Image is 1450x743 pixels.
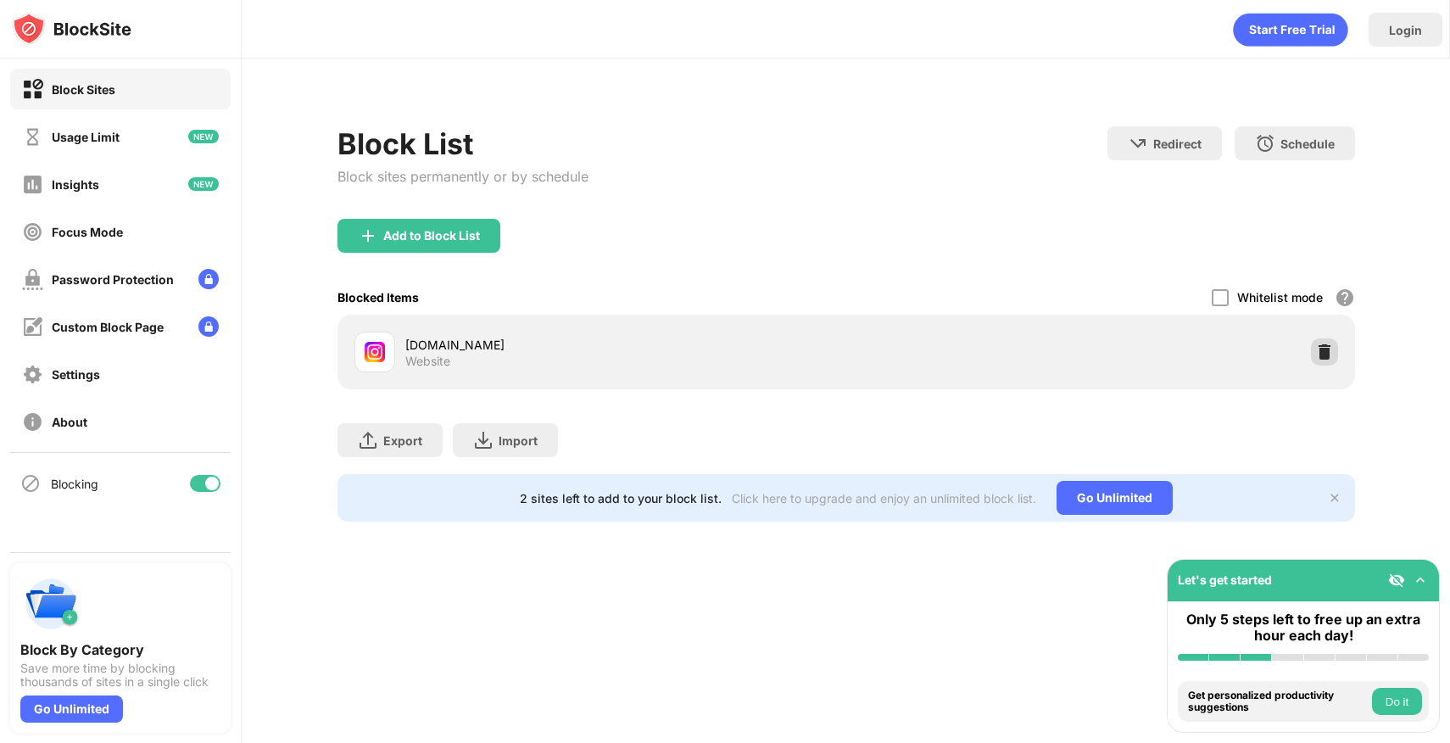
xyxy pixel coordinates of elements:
[383,229,480,243] div: Add to Block List
[1412,572,1429,589] img: omni-setup-toggle.svg
[20,573,81,634] img: push-categories.svg
[22,411,43,433] img: about-off.svg
[20,696,123,723] div: Go Unlimited
[1233,13,1348,47] div: animation
[52,415,87,429] div: About
[22,126,43,148] img: time-usage-off.svg
[22,316,43,338] img: customize-block-page-off.svg
[22,364,43,385] img: settings-off.svg
[52,272,174,287] div: Password Protection
[188,177,219,191] img: new-icon.svg
[22,269,43,290] img: password-protection-off.svg
[732,491,1036,506] div: Click here to upgrade and enjoy an unlimited block list.
[198,316,219,337] img: lock-menu.svg
[520,491,722,506] div: 2 sites left to add to your block list.
[1237,290,1323,304] div: Whitelist mode
[1372,688,1422,715] button: Do it
[188,130,219,143] img: new-icon.svg
[1178,612,1429,644] div: Only 5 steps left to free up an extra hour each day!
[22,79,43,100] img: block-on.svg
[52,367,100,382] div: Settings
[405,354,450,369] div: Website
[20,473,41,494] img: blocking-icon.svg
[1328,491,1341,505] img: x-button.svg
[383,433,422,448] div: Export
[51,477,98,491] div: Blocking
[1389,23,1422,37] div: Login
[20,641,220,658] div: Block By Category
[405,336,846,354] div: [DOMAIN_NAME]
[1388,572,1405,589] img: eye-not-visible.svg
[337,290,419,304] div: Blocked Items
[1188,690,1368,714] div: Get personalized productivity suggestions
[337,126,588,161] div: Block List
[52,130,120,144] div: Usage Limit
[52,177,99,192] div: Insights
[1057,481,1173,515] div: Go Unlimited
[337,168,588,185] div: Block sites permanently or by schedule
[52,82,115,97] div: Block Sites
[52,320,164,334] div: Custom Block Page
[52,225,123,239] div: Focus Mode
[365,342,385,362] img: favicons
[12,12,131,46] img: logo-blocksite.svg
[22,174,43,195] img: insights-off.svg
[1153,137,1202,151] div: Redirect
[198,269,219,289] img: lock-menu.svg
[22,221,43,243] img: focus-off.svg
[20,662,220,689] div: Save more time by blocking thousands of sites in a single click
[499,433,538,448] div: Import
[1280,137,1335,151] div: Schedule
[1178,573,1272,587] div: Let's get started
